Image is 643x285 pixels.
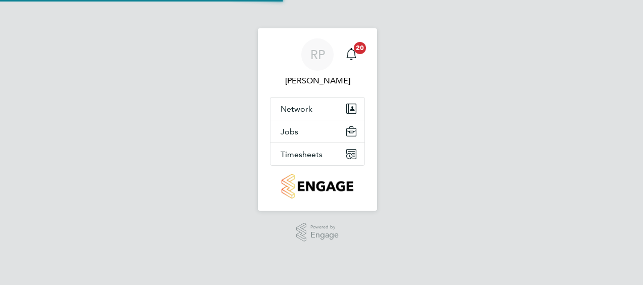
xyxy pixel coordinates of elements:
a: RP[PERSON_NAME] [270,38,365,87]
span: Network [281,104,312,114]
button: Timesheets [270,143,364,165]
span: Rob Pendell [270,75,365,87]
img: countryside-properties-logo-retina.png [282,174,353,199]
a: 20 [341,38,361,71]
span: 20 [354,42,366,54]
span: Timesheets [281,150,323,159]
span: Engage [310,231,339,240]
a: Go to home page [270,174,365,199]
button: Network [270,98,364,120]
nav: Main navigation [258,28,377,211]
span: Jobs [281,127,298,136]
span: RP [310,48,325,61]
button: Jobs [270,120,364,142]
a: Powered byEngage [296,223,339,242]
span: Powered by [310,223,339,231]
